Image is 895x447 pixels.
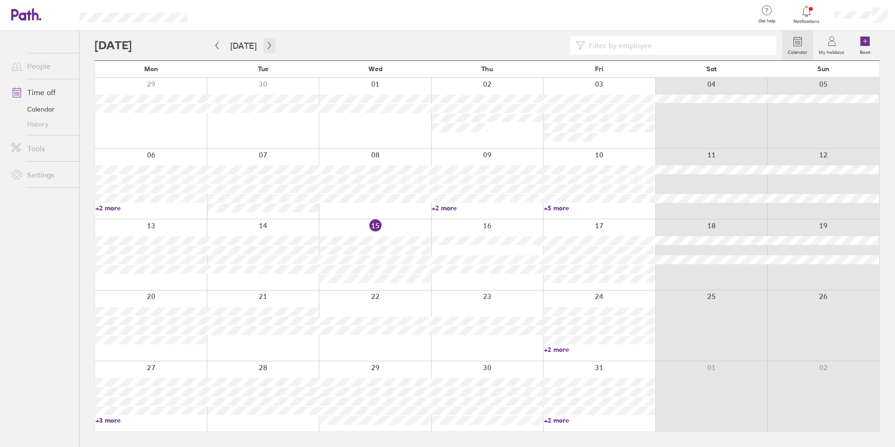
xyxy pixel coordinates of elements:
span: Sun [817,65,829,73]
input: Filter by employee [585,37,771,54]
a: Time off [4,83,79,102]
a: Calendar [4,102,79,117]
label: Book [854,47,876,55]
span: Sat [706,65,717,73]
label: My holidays [813,47,850,55]
a: Calendar [782,30,813,60]
a: +2 more [95,204,206,212]
button: [DATE] [223,38,264,53]
a: +2 more [432,204,543,212]
label: Calendar [782,47,813,55]
a: People [4,57,79,75]
a: +2 more [544,345,655,354]
span: Get help [752,18,782,24]
span: Fri [595,65,603,73]
a: Notifications [792,5,822,24]
span: Mon [144,65,158,73]
a: +2 more [544,416,655,425]
span: Tue [258,65,269,73]
span: Notifications [792,19,822,24]
a: +5 more [544,204,655,212]
a: My holidays [813,30,850,60]
span: Wed [368,65,382,73]
a: Book [850,30,880,60]
a: Tools [4,139,79,158]
span: Thu [481,65,493,73]
a: History [4,117,79,132]
a: +3 more [95,416,206,425]
a: Settings [4,165,79,184]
